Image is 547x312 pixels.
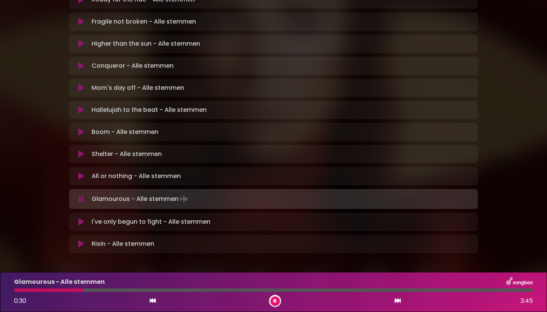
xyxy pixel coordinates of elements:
p: Risin - Alle stemmen [92,239,154,248]
p: Boom - Alle stemmen [92,127,158,137]
p: Conqueror - Alle stemmen [92,61,174,70]
p: Shelter - Alle stemmen [92,150,162,159]
p: All or nothing - Alle stemmen [92,172,181,181]
p: Higher than the sun - Alle stemmen [92,39,200,48]
img: waveform4.gif [179,194,189,204]
p: Hallelujah to the beat - Alle stemmen [92,105,207,115]
p: Mom's day off - Alle stemmen [92,83,184,92]
p: Glamourous - Alle stemmen [92,194,189,204]
p: I've only begun to fight - Alle stemmen [92,217,210,226]
p: Glamourous - Alle stemmen [14,277,105,287]
img: songbox-logo-white.png [506,277,533,287]
p: Fragile not broken - Alle stemmen [92,17,196,26]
